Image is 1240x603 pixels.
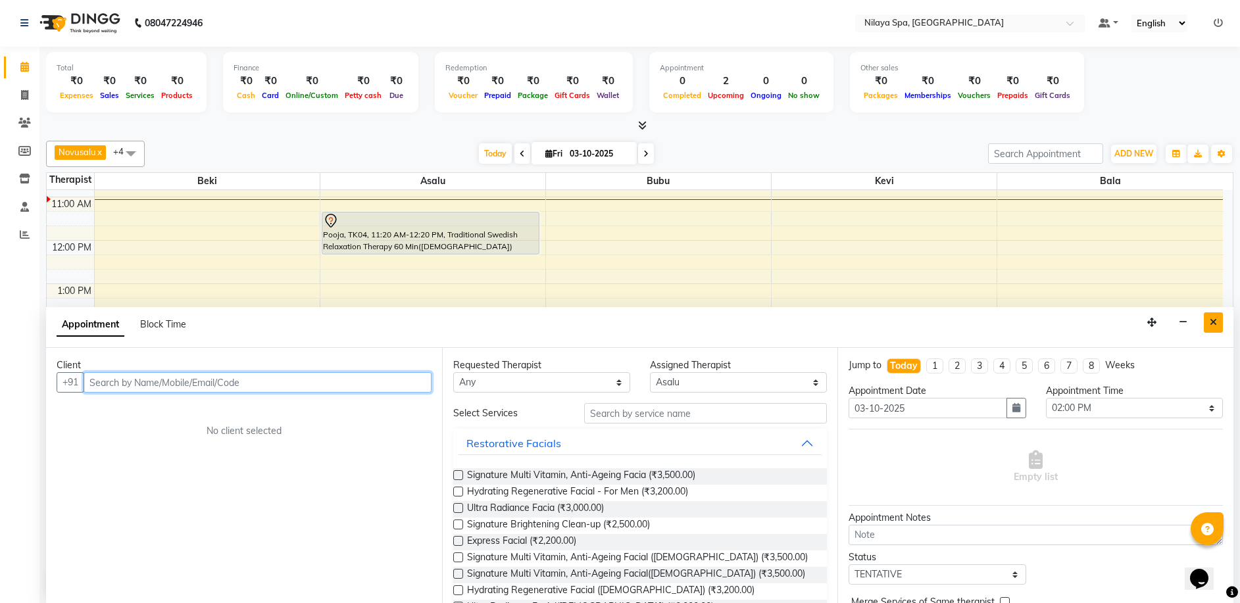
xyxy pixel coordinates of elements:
span: Ongoing [747,91,785,100]
span: Petty cash [341,91,385,100]
button: Restorative Facials [459,431,822,455]
div: Therapist [47,173,94,187]
span: Empty list [1014,450,1058,484]
input: Search by Name/Mobile/Email/Code [84,372,432,393]
span: Today [479,143,512,164]
div: ₹0 [57,74,97,89]
div: Pooja, TK04, 11:20 AM-12:20 PM, Traditional Swedish Relaxation Therapy 60 Min([DEMOGRAPHIC_DATA]) [322,212,539,254]
span: No show [785,91,823,100]
b: 08047224946 [145,5,203,41]
div: ₹0 [259,74,282,89]
img: logo [34,5,124,41]
div: Today [890,359,918,373]
li: 6 [1038,358,1055,374]
div: Appointment Time [1046,384,1223,398]
li: 8 [1083,358,1100,374]
span: Prepaid [481,91,514,100]
div: ₹0 [901,74,955,89]
div: ₹0 [514,74,551,89]
input: yyyy-mm-dd [849,398,1006,418]
span: Wallet [593,91,622,100]
span: Prepaids [994,91,1031,100]
div: 1:00 PM [55,284,94,298]
input: 2025-10-03 [566,144,632,164]
span: Packages [860,91,901,100]
div: ₹0 [955,74,994,89]
div: ₹0 [551,74,593,89]
li: 1 [926,358,943,374]
span: Cash [234,91,259,100]
div: 12:00 PM [49,241,94,254]
div: Total [57,62,196,74]
span: Asalu [320,173,545,189]
li: 2 [949,358,966,374]
div: 0 [785,74,823,89]
span: Memberships [901,91,955,100]
button: +91 [57,372,84,393]
span: Gift Cards [551,91,593,100]
div: ₹0 [158,74,196,89]
div: Restorative Facials [466,435,561,451]
iframe: chat widget [1185,550,1227,590]
div: No client selected [88,424,400,438]
span: Beki [95,173,320,189]
span: Bala [997,173,1223,189]
div: 2 [705,74,747,89]
div: Status [849,550,1026,564]
span: Hydrating Regenerative Facial ([DEMOGRAPHIC_DATA]) (₹3,200.00) [467,583,755,600]
span: Upcoming [705,91,747,100]
div: Weeks [1105,358,1135,372]
li: 3 [971,358,988,374]
div: ₹0 [341,74,385,89]
span: Signature Multi Vitamin, Anti-Ageing Facia (₹3,500.00) [467,468,695,485]
div: Appointment Date [849,384,1026,398]
span: Voucher [445,91,481,100]
div: ₹0 [97,74,122,89]
span: Online/Custom [282,91,341,100]
input: Search by service name [584,403,827,423]
span: Package [514,91,551,100]
span: Gift Cards [1031,91,1074,100]
div: ₹0 [445,74,481,89]
div: ₹0 [234,74,259,89]
div: Other sales [860,62,1074,74]
span: Fri [542,149,566,158]
span: Bubu [546,173,771,189]
div: ₹0 [860,74,901,89]
span: Products [158,91,196,100]
div: 11:00 AM [49,197,94,211]
div: Appointment Notes [849,511,1223,525]
button: ADD NEW [1111,145,1156,163]
div: Assigned Therapist [650,358,827,372]
span: Ultra Radiance Facia (₹3,000.00) [467,501,604,518]
span: Signature Multi Vitamin, Anti-Ageing Facial([DEMOGRAPHIC_DATA]) (₹3,500.00) [467,567,805,583]
li: 7 [1060,358,1078,374]
span: Card [259,91,282,100]
span: Appointment [57,313,124,337]
input: Search Appointment [988,143,1103,164]
div: ₹0 [122,74,158,89]
span: Due [386,91,407,100]
li: 4 [993,358,1010,374]
li: 5 [1016,358,1033,374]
span: Novusalu [59,147,96,157]
span: Vouchers [955,91,994,100]
span: Express Facial (₹2,200.00) [467,534,576,550]
span: Hydrating Regenerative Facial - For Men (₹3,200.00) [467,485,688,501]
span: Signature Multi Vitamin, Anti-Ageing Facial ([DEMOGRAPHIC_DATA]) (₹3,500.00) [467,550,808,567]
div: Requested Therapist [453,358,630,372]
button: Close [1204,312,1223,333]
div: ₹0 [282,74,341,89]
div: ₹0 [385,74,408,89]
div: Finance [234,62,408,74]
div: ₹0 [481,74,514,89]
div: ₹0 [1031,74,1074,89]
div: Client [57,358,432,372]
div: ₹0 [994,74,1031,89]
span: Kevi [772,173,997,189]
span: +4 [113,146,134,157]
span: Services [122,91,158,100]
div: Select Services [443,406,575,420]
a: x [96,147,102,157]
span: Block Time [140,318,186,330]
